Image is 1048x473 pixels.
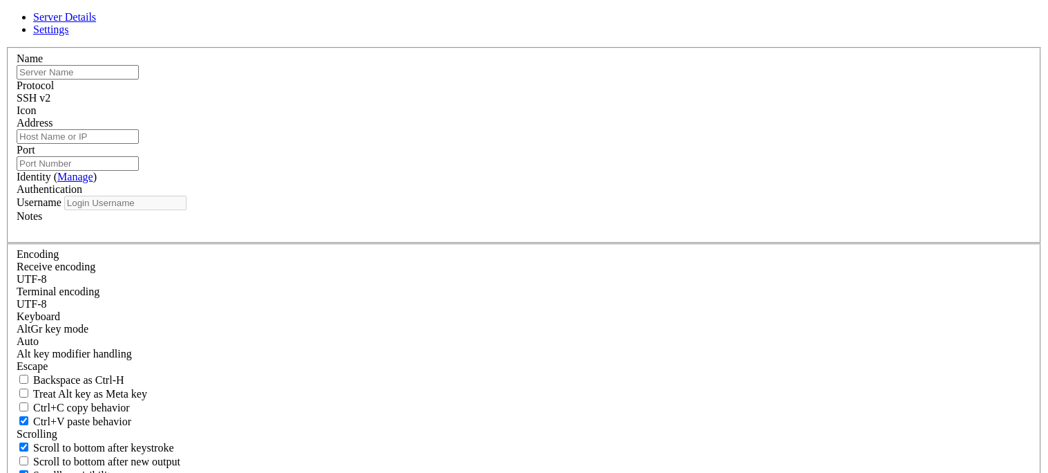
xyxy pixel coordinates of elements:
span: Auto [17,335,39,347]
span: Scroll to bottom after new output [33,456,180,467]
x-row: Last login: [DATE] [6,93,869,105]
x-row: root@vmi2746373:~# [6,6,869,18]
x-row: permitted by applicable law. [6,80,869,93]
label: Protocol [17,80,54,91]
label: Scrolling [17,428,57,440]
label: Scroll to bottom after new output. [17,456,180,467]
span: UTF-8 [17,273,47,285]
span: Escape [17,360,48,372]
label: Port [17,144,35,156]
div: SSH v2 [17,92,1031,104]
input: Scroll to bottom after new output [19,456,28,465]
label: Whether to scroll to the bottom on any keystroke. [17,442,174,454]
label: Ctrl-C copies if true, send ^C to host if false. Ctrl-Shift-C sends ^C to host if true, copies if... [17,402,130,414]
span: Pterodactyl-Panel LXC Container [6,118,177,129]
a: Settings [33,24,69,35]
label: The default terminal encoding. ISO-2022 enables character map translations (like graphics maps). ... [17,286,99,297]
label: Name [17,53,43,64]
label: Identity [17,171,97,183]
x-row: Debian GNU/Linux comes with ABSOLUTELY NO WARRANTY, to the extent [6,68,869,80]
div: Escape [17,360,1031,373]
span: 🌐 [28,130,39,142]
div: (26, 15) [157,192,162,205]
a: Manage [57,171,93,183]
span: [URL][DOMAIN_NAME] [283,131,382,142]
label: Notes [17,210,42,222]
x-row: The programs included with the Debian GNU/Linux system are free software; [6,18,869,30]
label: Address [17,117,53,129]
input: Host Name or IP [17,129,139,144]
span: Ctrl+V paste behavior [33,416,131,427]
input: Backspace as Ctrl-H [19,375,28,384]
span: 🏠 [28,167,39,180]
span: IP Address: [50,180,111,192]
x-row: the exact distribution terms for each program are described in the [6,30,869,43]
label: Controls how the Alt key is handled. Escape: Send an ESC prefix. 8-Bit: Add 128 to the typed char... [17,348,132,360]
label: Ctrl+V pastes if true, sends ^V to host if false. Ctrl+Shift+V sends ^V to host if true, pastes i... [17,416,131,427]
a: Server Details [33,11,96,23]
div: (19, 0) [116,6,122,18]
div: (32, 1) [192,18,198,30]
span: Ctrl+C copy behavior [33,402,130,414]
label: Set the expected encoding for data received from the host. If the encodings do not match, visual ... [17,323,88,335]
x-row: root@vmi2751585:~# [6,6,869,18]
span: Provided by: [50,131,117,142]
input: Ctrl+V paste behavior [19,416,28,425]
label: Username [17,196,61,208]
label: Encoding [17,248,59,260]
label: Icon [17,104,36,116]
div: UTF-8 [17,273,1031,286]
input: Ctrl+C copy behavior [19,402,28,411]
label: If true, the backspace should send BS ('\x08', aka ^H). Otherwise the backspace key should send '... [17,374,124,386]
span: SSH v2 [17,92,50,104]
div: Auto [17,335,1031,348]
input: Treat Alt key as Meta key [19,389,28,398]
span: Treat Alt key as Meta key [33,388,147,400]
span: OS: [17,156,34,167]
label: Set the expected encoding for data received from the host. If the encodings do not match, visual ... [17,261,95,272]
span: UTF-8 [17,298,47,310]
span: 💡 [28,180,39,192]
input: Port Number [17,156,139,171]
label: Whether the Alt key acts as a Meta key or as a distinct Alt key. [17,388,147,400]
span: Backspace as Ctrl-H [33,374,124,386]
x-row: root@pterodactyl-panel:~# [6,192,869,205]
span: Scroll to bottom after keystroke [33,442,174,454]
label: Keyboard [17,310,60,322]
span: 🖥️ [6,156,17,167]
span: Debian GNU/Linux - Version: 12 [34,156,200,167]
label: Authentication [17,183,82,195]
span: | GitHub: [233,131,283,142]
input: Server Name [17,65,139,80]
span: ( ) [54,171,97,183]
span: Hostname: [50,168,100,179]
span: community-scripts ORG [117,131,233,142]
x-row: root@[TECHNICAL_ID]'s password: [6,18,869,30]
div: UTF-8 [17,298,1031,310]
span: [TECHNICAL_ID] [111,180,189,192]
input: Scroll to bottom after keystroke [19,443,28,452]
x-row: Access denied [6,6,869,18]
span: pterodactyl-panel [100,168,194,179]
x-row: individual files in /usr/share/doc/*/copyright. [6,43,869,55]
input: Login Username [64,196,187,210]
